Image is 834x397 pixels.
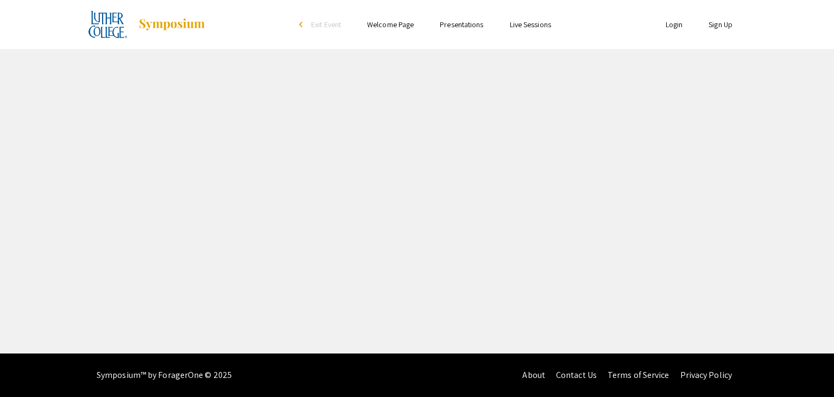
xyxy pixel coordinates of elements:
div: arrow_back_ios [299,21,306,28]
a: Privacy Policy [680,369,732,381]
a: Contact Us [556,369,597,381]
a: About [522,369,545,381]
a: Welcome Page [367,20,414,29]
a: Terms of Service [608,369,669,381]
a: Login [666,20,683,29]
a: Live Sessions [510,20,551,29]
div: Symposium™ by ForagerOne © 2025 [97,353,232,397]
a: 2025 Experiential Learning Showcase [89,11,206,38]
a: Sign Up [709,20,732,29]
span: Exit Event [311,20,341,29]
a: Presentations [440,20,483,29]
img: Symposium by ForagerOne [138,18,206,31]
img: 2025 Experiential Learning Showcase [89,11,127,38]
